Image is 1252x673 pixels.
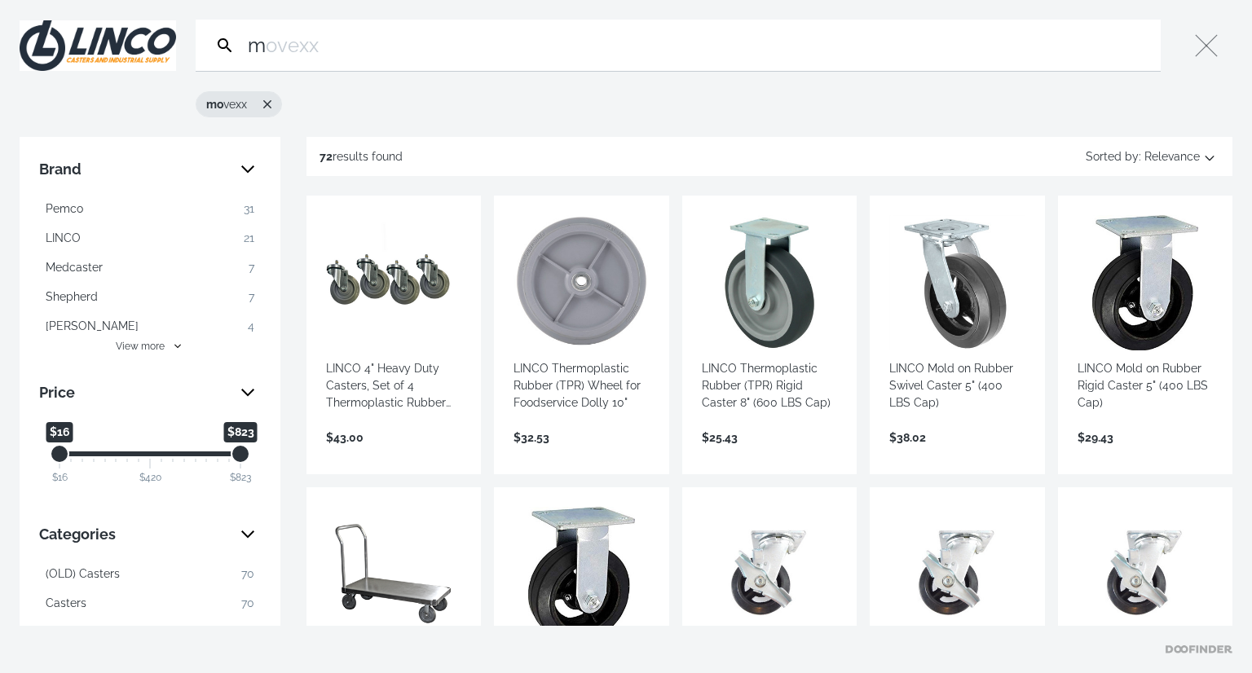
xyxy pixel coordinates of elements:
button: Pemco 31 [39,196,261,222]
span: Linco Casters & Industrial Supply [116,341,284,354]
input: Subscribe [24,293,106,322]
strong: Sign up and Save 10% On Your Order [69,189,329,205]
span: Pemco [46,200,83,218]
span: Relevance [1144,143,1200,169]
div: results found [320,143,403,169]
span: (OLD) Casters [46,565,120,583]
button: View more [39,339,261,354]
button: Sorted by:Relevance Sort [1082,143,1219,169]
span: 31 [244,200,254,218]
button: Select suggestion: movexx [196,92,257,117]
span: 7 [249,259,254,276]
strong: 72 [320,150,333,163]
span: 70 [241,595,254,612]
span: 7 [249,288,254,306]
span: 70 [241,624,254,641]
span: View more [116,339,165,354]
svg: Search [215,36,235,55]
span: Price [39,380,228,406]
div: Minimum Price [50,444,69,464]
div: $823 [230,470,251,485]
span: Categories [39,521,228,548]
span: Shepherd [46,288,98,306]
span: LINCO [46,230,81,247]
button: Shepherd 7 [39,284,261,310]
button: Casters 70 [39,590,261,616]
button: LINCO 21 [39,225,261,251]
input: Search… [245,20,1154,71]
label: Email Address [24,224,375,244]
svg: Remove suggestion: movexx [260,97,275,112]
img: Close [20,20,176,71]
span: Medcaster [46,259,103,276]
button: Casters By Brand 70 [39,619,261,645]
div: $16 [52,470,68,485]
div: Maximum Price [231,444,250,464]
div: Suggestion: movexx [196,91,282,117]
svg: Sort [1200,147,1219,166]
button: Close [1180,20,1232,72]
span: 21 [244,230,254,247]
span: Casters [46,595,86,612]
button: (OLD) Casters 70 [39,561,261,587]
span: vexx [206,96,247,113]
button: Remove suggestion: movexx [257,92,281,117]
span: [PERSON_NAME] [46,318,139,335]
div: $420 [139,470,161,485]
span: Brand [39,156,228,183]
button: Medcaster 7 [39,254,261,280]
span: Casters By Brand [46,624,139,641]
a: Doofinder home page [1166,645,1232,653]
span: 4 [248,318,254,335]
span: 70 [241,565,254,583]
strong: mo [206,98,223,111]
button: [PERSON_NAME] 4 [39,313,261,339]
